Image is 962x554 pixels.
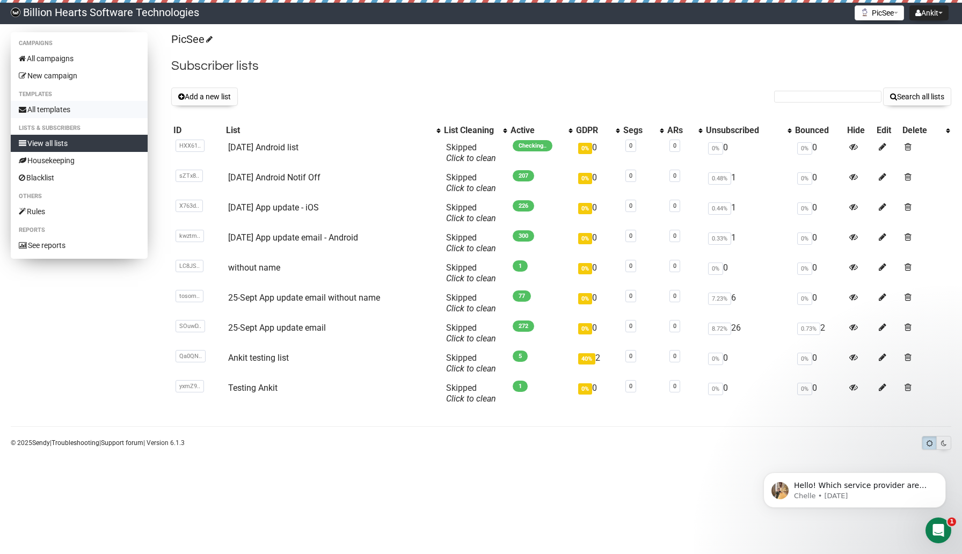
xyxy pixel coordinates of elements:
a: Rules [11,203,148,220]
a: Housekeeping [11,152,148,169]
span: 0% [797,172,812,185]
span: 0% [578,293,592,304]
span: Skipped [446,383,496,404]
td: 0 [704,138,793,168]
td: 0 [574,318,621,348]
a: Click to clean [446,393,496,404]
td: 0 [793,378,844,409]
th: GDPR: No sort applied, activate to apply an ascending sort [574,123,621,138]
button: Search all lists [883,88,951,106]
td: 26 [704,318,793,348]
span: 0% [797,293,812,305]
a: Sendy [32,439,50,447]
a: 25-Sept App update email without name [228,293,380,303]
a: 0 [629,142,632,149]
td: 0 [574,198,621,228]
span: 0% [797,232,812,245]
span: 0% [797,383,812,395]
li: Templates [11,88,148,101]
a: 0 [629,202,632,209]
th: Segs: No sort applied, activate to apply an ascending sort [621,123,665,138]
td: 0 [793,288,844,318]
td: 0 [793,198,844,228]
span: sZTx8.. [176,170,203,182]
span: 0% [578,203,592,214]
a: 0 [629,263,632,269]
a: 0 [673,293,676,300]
a: Ankit testing list [228,353,289,363]
span: Skipped [446,142,496,163]
th: Edit: No sort applied, sorting is disabled [874,123,900,138]
div: ARs [667,125,693,136]
span: 0% [578,383,592,395]
div: Segs [623,125,654,136]
span: 0% [708,353,723,365]
span: 0.44% [708,202,731,215]
th: Delete: No sort applied, activate to apply an ascending sort [900,123,951,138]
td: 0 [574,228,621,258]
td: 0 [574,288,621,318]
a: 0 [629,293,632,300]
span: 77 [513,290,531,302]
a: [DATE] Android list [228,142,298,152]
a: Click to clean [446,303,496,314]
td: 2 [574,348,621,378]
div: GDPR [576,125,610,136]
a: New campaign [11,67,148,84]
span: 0% [797,142,812,155]
a: View all lists [11,135,148,152]
a: Testing Ankit [228,383,278,393]
a: Click to clean [446,183,496,193]
td: 0 [574,138,621,168]
a: PicSee [171,33,211,46]
td: 0 [793,138,844,168]
a: 0 [673,263,676,269]
td: 0 [574,168,621,198]
a: without name [228,263,280,273]
a: 0 [629,353,632,360]
div: ID [173,125,222,136]
img: 1.png [861,8,869,17]
span: Checking.. [513,140,552,151]
iframe: Intercom live chat [925,517,951,543]
a: 0 [629,172,632,179]
th: ARs: No sort applied, activate to apply an ascending sort [665,123,704,138]
a: 0 [673,142,676,149]
span: 0.33% [708,232,731,245]
span: X763d.. [176,200,203,212]
th: Bounced: No sort applied, sorting is disabled [793,123,844,138]
div: Active [511,125,563,136]
span: Skipped [446,232,496,253]
iframe: Intercom notifications message [747,450,962,525]
td: 0 [574,258,621,288]
span: 0% [578,173,592,184]
span: 40% [578,353,595,365]
li: Campaigns [11,37,148,50]
td: 0 [793,168,844,198]
a: 0 [673,383,676,390]
span: Skipped [446,202,496,223]
h2: Subscriber lists [171,56,951,76]
th: Hide: No sort applied, sorting is disabled [845,123,875,138]
span: 226 [513,200,534,212]
td: 6 [704,288,793,318]
a: 0 [629,383,632,390]
span: 0% [578,233,592,244]
span: 0% [578,143,592,154]
a: Support forum [101,439,143,447]
span: 1 [948,517,956,526]
th: ID: No sort applied, sorting is disabled [171,123,224,138]
a: 0 [673,232,676,239]
span: HXX61.. [176,140,205,152]
a: Troubleshooting [52,439,99,447]
th: Active: No sort applied, activate to apply an ascending sort [508,123,574,138]
span: 0% [797,202,812,215]
span: Skipped [446,293,496,314]
span: 0% [797,353,812,365]
a: See reports [11,237,148,254]
p: © 2025 | | | Version 6.1.3 [11,437,185,449]
a: All campaigns [11,50,148,67]
a: Click to clean [446,333,496,344]
div: Unsubscribed [706,125,783,136]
